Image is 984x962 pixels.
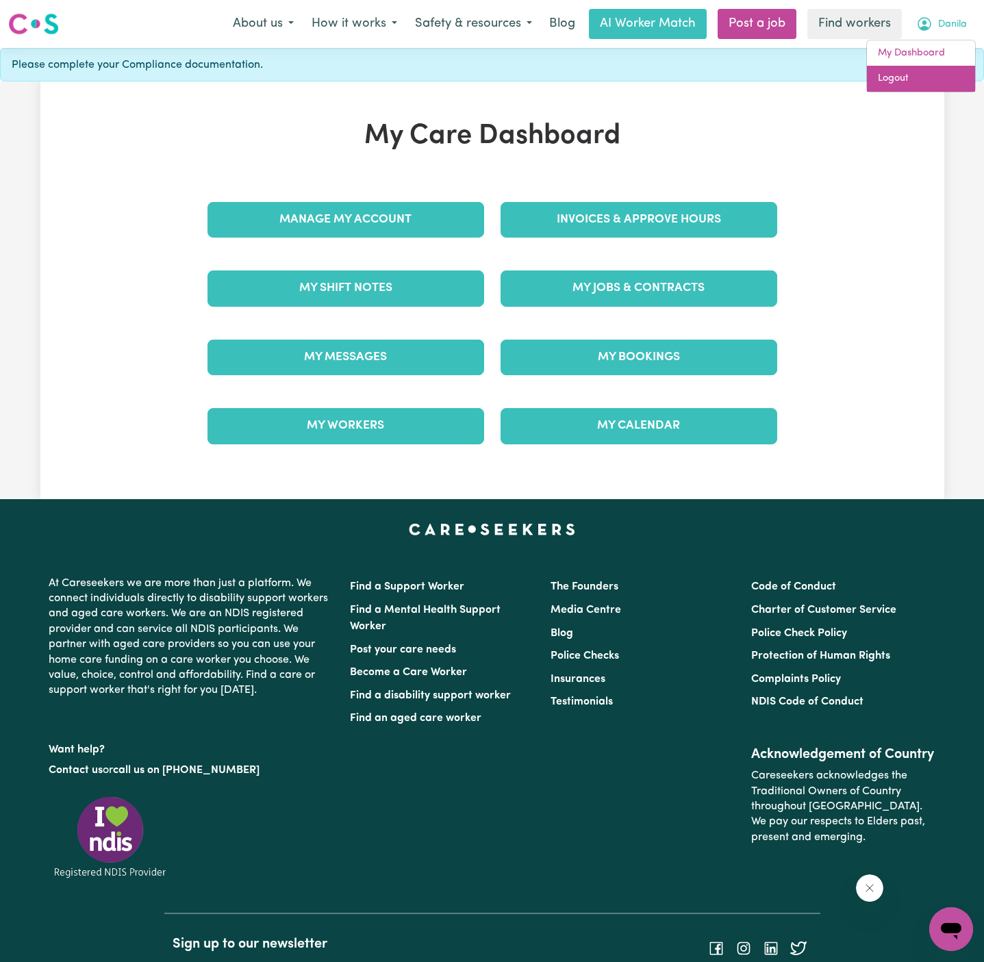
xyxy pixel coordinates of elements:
[8,12,59,36] img: Careseekers logo
[350,713,481,724] a: Find an aged care worker
[751,674,841,685] a: Complaints Policy
[751,746,935,763] h2: Acknowledgement of Country
[199,120,785,153] h1: My Care Dashboard
[751,605,896,616] a: Charter of Customer Service
[49,794,172,880] img: Registered NDIS provider
[708,942,724,953] a: Follow Careseekers on Facebook
[929,907,973,951] iframe: Button to launch messaging window
[207,270,484,306] a: My Shift Notes
[866,40,976,92] div: My Account
[751,650,890,661] a: Protection of Human Rights
[501,340,777,375] a: My Bookings
[751,581,836,592] a: Code of Conduct
[49,737,333,757] p: Want help?
[938,17,967,32] span: Danila
[406,10,541,38] button: Safety & resources
[551,674,605,685] a: Insurances
[207,408,484,444] a: My Workers
[350,644,456,655] a: Post your care needs
[751,696,863,707] a: NDIS Code of Conduct
[303,10,406,38] button: How it works
[589,9,707,39] a: AI Worker Match
[350,690,511,701] a: Find a disability support worker
[907,10,976,38] button: My Account
[718,9,796,39] a: Post a job
[501,202,777,238] a: Invoices & Approve Hours
[8,8,59,40] a: Careseekers logo
[207,202,484,238] a: Manage My Account
[807,9,902,39] a: Find workers
[350,667,467,678] a: Become a Care Worker
[49,757,333,783] p: or
[350,581,464,592] a: Find a Support Worker
[867,40,975,66] a: My Dashboard
[751,628,847,639] a: Police Check Policy
[551,650,619,661] a: Police Checks
[49,570,333,704] p: At Careseekers we are more than just a platform. We connect individuals directly to disability su...
[207,340,484,375] a: My Messages
[8,10,83,21] span: Need any help?
[541,9,583,39] a: Blog
[551,628,573,639] a: Blog
[790,942,807,953] a: Follow Careseekers on Twitter
[735,942,752,953] a: Follow Careseekers on Instagram
[856,874,883,902] iframe: Close message
[501,270,777,306] a: My Jobs & Contracts
[551,581,618,592] a: The Founders
[751,763,935,850] p: Careseekers acknowledges the Traditional Owners of Country throughout [GEOGRAPHIC_DATA]. We pay o...
[49,765,103,776] a: Contact us
[350,605,501,632] a: Find a Mental Health Support Worker
[867,66,975,92] a: Logout
[409,524,575,535] a: Careseekers home page
[113,765,260,776] a: call us on [PHONE_NUMBER]
[173,936,484,952] h2: Sign up to our newsletter
[551,696,613,707] a: Testimonials
[12,57,263,73] span: Please complete your Compliance documentation.
[763,942,779,953] a: Follow Careseekers on LinkedIn
[501,408,777,444] a: My Calendar
[551,605,621,616] a: Media Centre
[224,10,303,38] button: About us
